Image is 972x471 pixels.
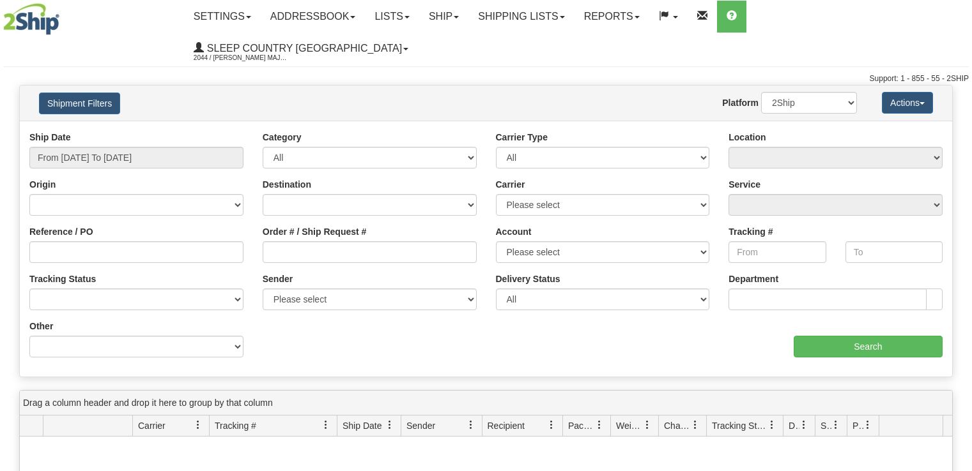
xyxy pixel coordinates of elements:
[684,414,706,436] a: Charge filter column settings
[29,273,96,285] label: Tracking Status
[406,419,435,432] span: Sender
[204,43,402,54] span: Sleep Country [GEOGRAPHIC_DATA]
[729,131,766,144] label: Location
[29,178,56,191] label: Origin
[541,414,562,436] a: Recipient filter column settings
[263,273,293,285] label: Sender
[616,419,643,432] span: Weight
[589,414,610,436] a: Packages filter column settings
[664,419,691,432] span: Charge
[419,1,468,33] a: Ship
[496,178,525,191] label: Carrier
[488,419,525,432] span: Recipient
[3,73,969,84] div: Support: 1 - 855 - 55 - 2SHIP
[187,414,209,436] a: Carrier filter column settings
[821,419,831,432] span: Shipment Issues
[496,131,548,144] label: Carrier Type
[852,419,863,432] span: Pickup Status
[712,419,768,432] span: Tracking Status
[29,320,53,333] label: Other
[3,3,59,35] img: logo2044.jpg
[729,178,760,191] label: Service
[794,336,943,357] input: Search
[263,225,367,238] label: Order # / Ship Request #
[343,419,382,432] span: Ship Date
[215,419,256,432] span: Tracking #
[496,273,560,285] label: Delivery Status
[184,1,261,33] a: Settings
[575,1,649,33] a: Reports
[825,414,847,436] a: Shipment Issues filter column settings
[845,241,943,263] input: To
[761,414,783,436] a: Tracking Status filter column settings
[39,93,120,114] button: Shipment Filters
[261,1,366,33] a: Addressbook
[29,131,71,144] label: Ship Date
[636,414,658,436] a: Weight filter column settings
[789,419,799,432] span: Delivery Status
[379,414,401,436] a: Ship Date filter column settings
[568,419,595,432] span: Packages
[20,391,952,415] div: grid grouping header
[729,273,778,285] label: Department
[722,96,759,109] label: Platform
[138,419,166,432] span: Carrier
[729,225,773,238] label: Tracking #
[315,414,337,436] a: Tracking # filter column settings
[263,131,302,144] label: Category
[29,225,93,238] label: Reference / PO
[460,414,482,436] a: Sender filter column settings
[365,1,419,33] a: Lists
[468,1,574,33] a: Shipping lists
[194,52,289,64] span: 2044 / [PERSON_NAME] Major [PERSON_NAME]
[729,241,826,263] input: From
[857,414,879,436] a: Pickup Status filter column settings
[496,225,532,238] label: Account
[793,414,815,436] a: Delivery Status filter column settings
[184,33,418,64] a: Sleep Country [GEOGRAPHIC_DATA] 2044 / [PERSON_NAME] Major [PERSON_NAME]
[263,178,311,191] label: Destination
[882,92,933,114] button: Actions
